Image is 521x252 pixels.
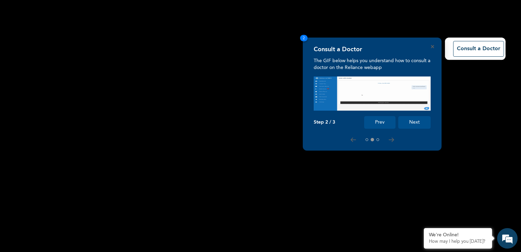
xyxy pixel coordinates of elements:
p: How may I help you today? [429,239,487,244]
p: Step 2 / 3 [314,120,335,125]
h4: Consult a Doctor [314,46,362,53]
button: Next [398,116,431,129]
button: Consult a Doctor [453,41,504,57]
p: The GIF below helps you understand how to consult a doctor on the Reliance webapp [314,57,431,71]
button: Close [431,45,434,48]
img: d_794563401_company_1708531726252_794563401 [13,34,28,51]
img: consult_tour.f0374f2500000a21e88d.gif [314,76,431,111]
div: Chat with us now [35,38,115,47]
div: We're Online! [429,232,487,238]
div: Minimize live chat window [112,3,128,20]
textarea: Type your message and hit 'Enter' [3,191,130,215]
div: FAQs [67,215,130,236]
span: Conversation [3,227,67,232]
span: 2 [300,35,308,41]
button: Prev [364,116,396,129]
span: We're online! [40,88,94,157]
